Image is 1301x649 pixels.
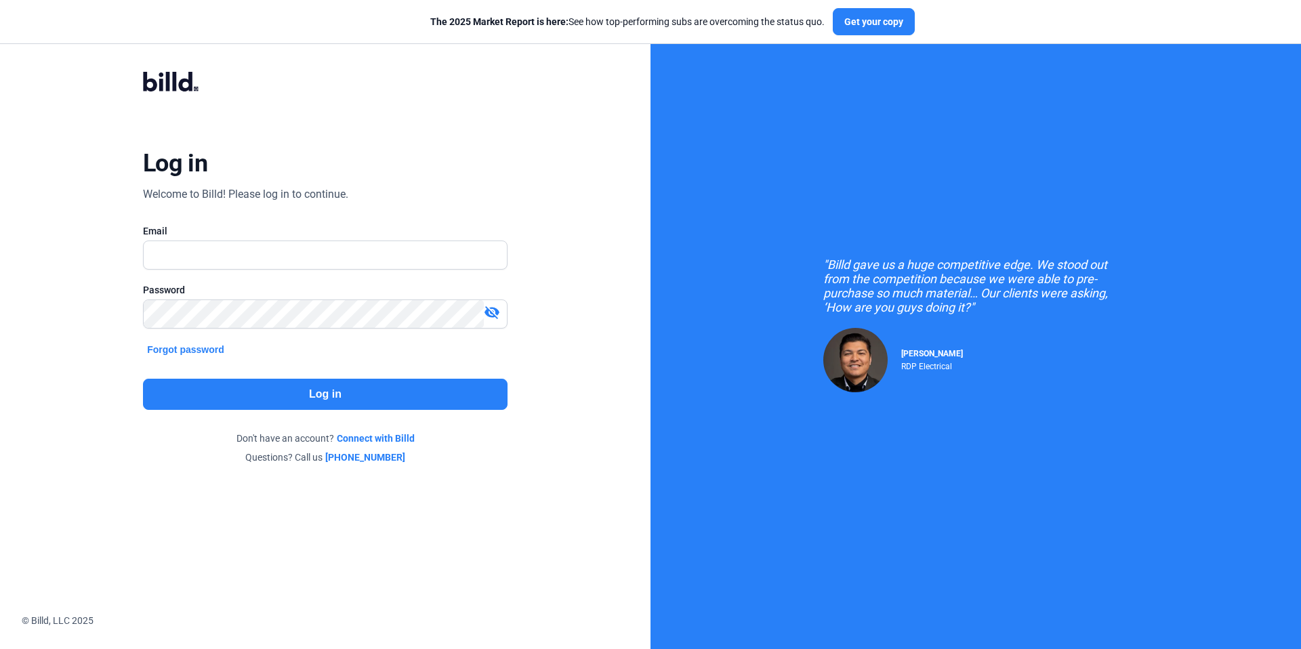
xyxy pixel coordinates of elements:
div: Questions? Call us [143,451,508,464]
button: Get your copy [833,8,915,35]
div: Email [143,224,508,238]
span: [PERSON_NAME] [901,349,963,358]
mat-icon: visibility_off [484,304,500,320]
button: Log in [143,379,508,410]
a: Connect with Billd [337,432,415,445]
div: Welcome to Billd! Please log in to continue. [143,186,348,203]
span: The 2025 Market Report is here: [430,16,569,27]
div: Don't have an account? [143,432,508,445]
a: [PHONE_NUMBER] [325,451,405,464]
div: Password [143,283,508,297]
div: "Billd gave us a huge competitive edge. We stood out from the competition because we were able to... [823,257,1128,314]
div: Log in [143,148,207,178]
div: See how top-performing subs are overcoming the status quo. [430,15,825,28]
img: Raul Pacheco [823,328,888,392]
button: Forgot password [143,342,228,357]
div: RDP Electrical [901,358,963,371]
